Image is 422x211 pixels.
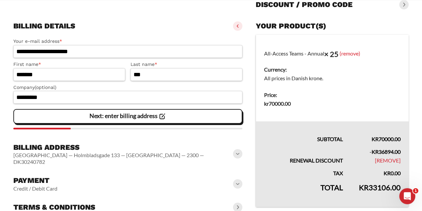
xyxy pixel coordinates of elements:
vaadin-horizontal-layout: [GEOGRAPHIC_DATA] — Holmbladsgade 133 — [GEOGRAPHIC_DATA] — 2300 — DK30240782 [13,152,234,165]
bdi: 70000.00 [372,136,401,142]
dt: Price: [264,91,401,99]
label: Your e-mail address [13,37,242,45]
span: kr [264,100,269,107]
strong: × 25 [324,49,339,59]
th: Tax [256,165,351,178]
h3: Payment [13,176,57,185]
span: 36894.00 [372,148,401,155]
span: (optional) [35,85,56,90]
iframe: Intercom live chat [399,188,415,204]
vaadin-button: Next: enter billing address [13,109,242,124]
td: All-Access Teams - Annual [256,35,409,87]
span: kr [372,148,379,155]
label: Company [13,84,242,91]
label: Last name [131,61,242,68]
vaadin-horizontal-layout: Credit / Debit Card [13,185,57,192]
span: kr [384,170,391,176]
dt: Currency: [264,65,401,74]
label: First name [13,61,125,68]
th: Renewal Discount [256,143,351,165]
bdi: 70000.00 [264,100,291,107]
span: kr [359,183,369,192]
td: - [351,143,409,165]
h3: Billing details [13,21,75,31]
a: Remove discount_renewal coupon [375,157,401,164]
h3: Billing address [13,143,234,152]
th: Subtotal [256,121,351,143]
bdi: 0.00 [384,170,401,176]
span: kr [372,136,379,142]
bdi: 33106.00 [359,183,401,192]
th: Total [256,178,351,207]
dd: All prices in Danish krone. [264,74,401,83]
a: (remove) [340,50,360,56]
span: 1 [413,188,418,194]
